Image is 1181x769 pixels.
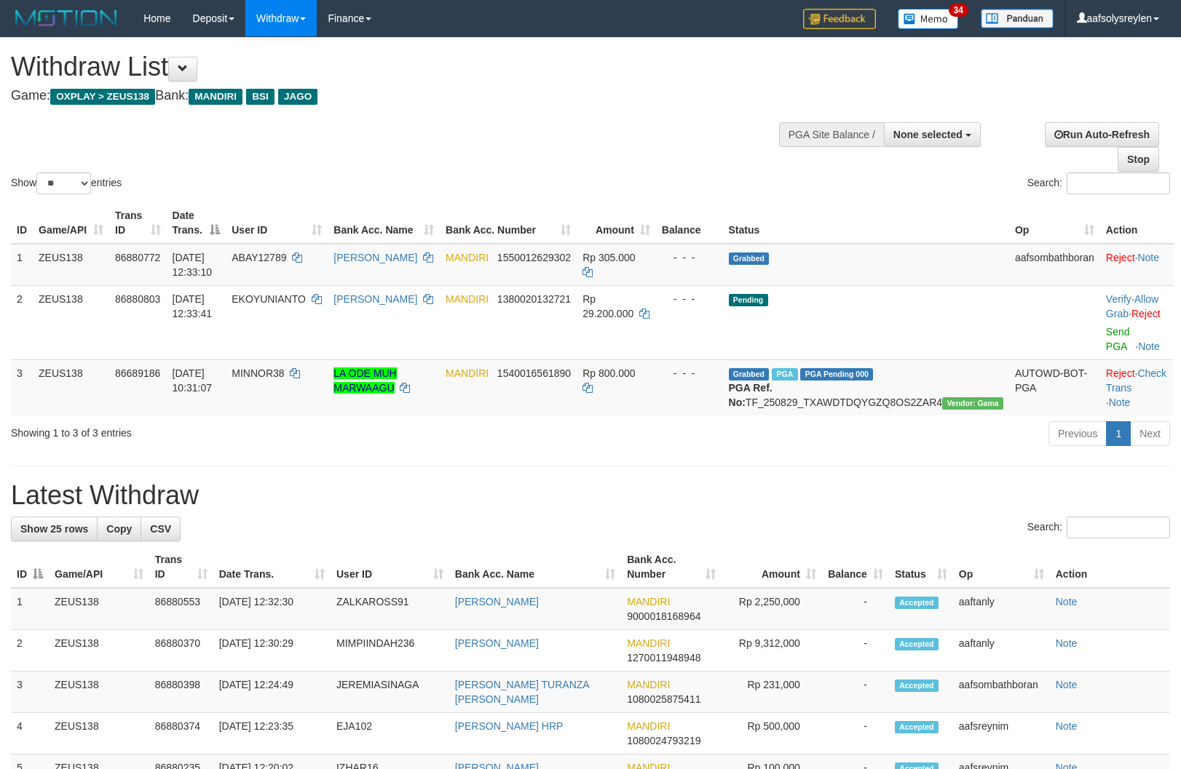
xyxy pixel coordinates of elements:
span: EKOYUNIANTO [232,293,306,305]
th: Amount: activate to sort column ascending [722,546,822,588]
span: Rp 29.200.000 [582,293,633,319]
a: Send PGA [1106,326,1130,352]
th: Game/API: activate to sort column ascending [33,202,109,244]
span: MANDIRI [627,637,670,649]
td: · · [1100,359,1174,415]
td: Rp 231,000 [722,672,822,713]
span: MANDIRI [627,720,670,732]
td: ZEUS138 [49,713,149,754]
span: 86689186 [115,367,160,379]
td: ZEUS138 [49,588,149,630]
td: 86880553 [149,588,213,630]
div: Showing 1 to 3 of 3 entries [11,420,481,440]
td: 3 [11,359,33,415]
td: ZEUS138 [33,244,109,286]
td: - [822,588,889,630]
h1: Withdraw List [11,52,773,81]
td: aaftanly [953,588,1050,630]
span: [DATE] 10:31:07 [173,367,213,394]
span: MANDIRI [446,293,489,305]
th: Bank Acc. Number: activate to sort column ascending [440,202,577,244]
a: Reject [1106,252,1135,263]
span: Copy [106,523,132,535]
th: Action [1100,202,1174,244]
span: 34 [949,4,968,17]
div: - - - [662,250,717,265]
td: aafsreynim [953,713,1050,754]
td: aaftanly [953,630,1050,672]
span: Copy 1550012629302 to clipboard [497,252,571,263]
span: 86880803 [115,293,160,305]
span: Copy 1270011948948 to clipboard [627,652,700,664]
a: Note [1056,637,1078,649]
td: AUTOWD-BOT-PGA [1009,359,1100,415]
button: None selected [884,122,981,147]
a: Note [1056,679,1078,690]
a: Verify [1106,293,1131,305]
td: - [822,713,889,754]
td: 3 [11,672,49,713]
th: ID [11,202,33,244]
div: PGA Site Balance / [779,122,884,147]
a: Allow Grab [1106,293,1158,319]
td: aafsombathboran [1009,244,1100,286]
a: Copy [97,517,141,541]
input: Search: [1067,517,1170,538]
td: - [822,630,889,672]
a: [PERSON_NAME] [455,596,539,607]
select: Showentries [36,172,91,194]
a: Show 25 rows [11,517,98,541]
td: 2 [11,630,49,672]
td: [DATE] 12:24:49 [213,672,331,713]
th: Op: activate to sort column ascending [1009,202,1100,244]
a: Note [1137,252,1159,263]
td: EJA102 [331,713,449,754]
a: Note [1109,397,1131,408]
td: MIMPIINDAH236 [331,630,449,672]
h4: Game: Bank: [11,89,773,103]
span: Vendor URL: https://trx31.1velocity.biz [942,397,1003,410]
td: 86880398 [149,672,213,713]
a: [PERSON_NAME] [333,293,417,305]
td: ZEUS138 [33,359,109,415]
th: Status: activate to sort column ascending [889,546,953,588]
span: Copy 1540016561890 to clipboard [497,367,571,379]
a: Check Trans [1106,367,1166,394]
th: Action [1050,546,1170,588]
span: Copy 1080025875411 to clipboard [627,693,700,705]
td: · [1100,244,1174,286]
th: ID: activate to sort column descending [11,546,49,588]
a: [PERSON_NAME] TURANZA [PERSON_NAME] [455,679,589,705]
th: Status [723,202,1009,244]
span: OXPLAY > ZEUS138 [50,89,155,105]
span: [DATE] 12:33:41 [173,293,213,319]
span: MANDIRI [189,89,242,105]
a: [PERSON_NAME] [333,252,417,263]
td: JEREMIASINAGA [331,672,449,713]
a: 1 [1106,421,1131,446]
span: Pending [729,294,768,306]
th: Game/API: activate to sort column ascending [49,546,149,588]
a: Next [1130,421,1170,446]
td: [DATE] 12:23:35 [213,713,331,754]
input: Search: [1067,172,1170,194]
span: MANDIRI [446,367,489,379]
td: TF_250829_TXAWDTDQYGZQ8OS2ZAR4 [723,359,1009,415]
td: · · [1100,285,1174,359]
a: Note [1056,596,1078,607]
span: BSI [246,89,274,105]
td: 1 [11,244,33,286]
span: Rp 800.000 [582,367,635,379]
a: [PERSON_NAME] [455,637,539,649]
span: CSV [150,523,171,535]
span: Accepted [895,680,939,692]
a: Run Auto-Refresh [1045,122,1159,147]
td: Rp 2,250,000 [722,588,822,630]
th: Bank Acc. Name: activate to sort column ascending [328,202,440,244]
span: Accepted [895,597,939,609]
span: Copy 1080024793219 to clipboard [627,735,700,746]
th: Bank Acc. Number: activate to sort column ascending [621,546,722,588]
span: · [1106,293,1158,319]
h1: Latest Withdraw [11,481,1170,510]
span: None selected [893,129,963,140]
